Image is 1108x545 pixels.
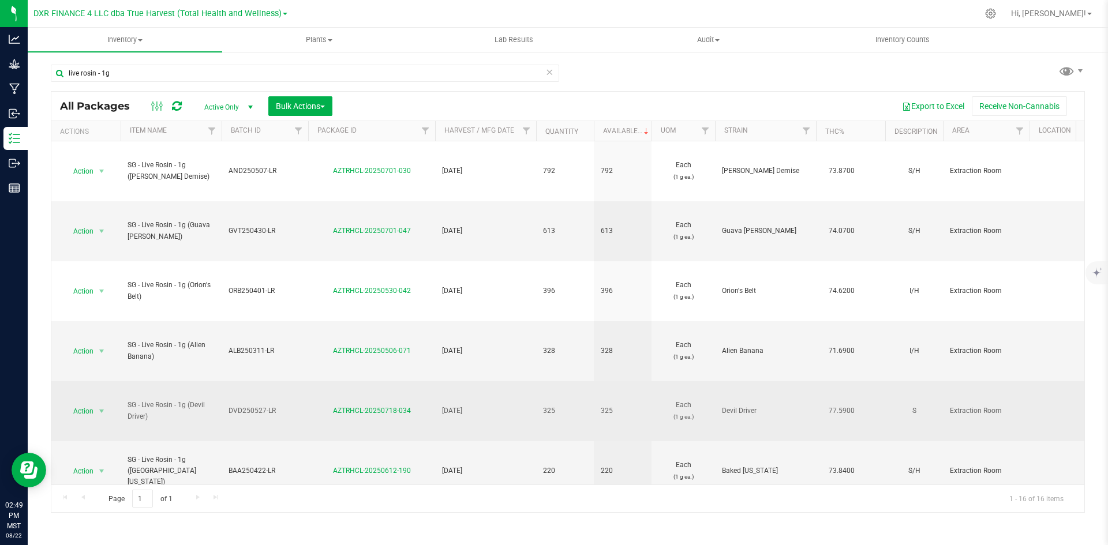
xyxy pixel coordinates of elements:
[63,163,94,179] span: Action
[229,465,301,476] span: BAA250422-LR
[972,96,1067,116] button: Receive Non-Cannabis
[658,231,708,242] p: (1 g ea.)
[658,160,708,182] span: Each
[268,96,332,116] button: Bulk Actions
[5,500,23,531] p: 02:49 PM MST
[545,65,553,80] span: Clear
[892,164,936,178] div: S/H
[823,163,860,179] span: 73.8700
[724,126,748,134] a: Strain
[950,166,1023,176] span: Extraction Room
[223,35,416,45] span: Plants
[543,166,587,176] span: 792
[63,283,94,299] span: Action
[543,225,587,236] span: 613
[612,35,805,45] span: Audit
[722,166,809,176] span: [PERSON_NAME] Demise
[658,291,708,302] p: (1 g ea.)
[63,343,94,359] span: Action
[333,407,411,415] a: AZTRHCL-20250718-034
[823,283,860,299] span: 74.6200
[95,403,109,419] span: select
[12,453,46,487] iframe: Resource center
[229,225,301,236] span: GVT250430-LR
[28,28,222,52] a: Inventory
[825,127,844,136] a: THC%
[823,223,860,239] span: 74.0700
[229,345,301,356] span: ALB250311-LR
[333,467,411,475] a: AZTRHCL-20250612-190
[543,465,587,476] span: 220
[722,405,809,416] span: Devil Driver
[658,351,708,362] p: (1 g ea.)
[950,345,1023,356] span: Extraction Room
[9,33,20,45] inline-svg: Analytics
[442,166,529,176] span: [DATE]
[722,345,809,356] span: Alien Banana
[722,465,809,476] span: Baked [US_STATE]
[333,227,411,235] a: AZTRHCL-20250701-047
[128,400,215,422] span: SG - Live Rosin - 1g (Devil Driver)
[1039,126,1071,134] a: Location
[128,454,215,488] span: SG - Live Rosin - 1g ([GEOGRAPHIC_DATA] [US_STATE])
[95,163,109,179] span: select
[517,121,536,141] a: Filter
[601,225,645,236] span: 613
[658,411,708,422] p: (1 g ea.)
[63,223,94,239] span: Action
[601,405,645,416] span: 325
[601,345,645,356] span: 328
[95,223,109,239] span: select
[130,126,167,134] a: Item Name
[892,284,936,298] div: I/H
[1000,490,1073,507] span: 1 - 16 of 16 items
[5,531,23,540] p: 08/22
[661,126,676,134] a: UOM
[543,405,587,416] span: 325
[63,463,94,479] span: Action
[696,121,715,141] a: Filter
[950,465,1023,476] span: Extraction Room
[545,127,578,136] a: Quantity
[806,28,1000,52] a: Inventory Counts
[892,344,936,358] div: I/H
[658,340,708,362] span: Each
[416,121,435,141] a: Filter
[658,400,708,422] span: Each
[60,100,141,112] span: All Packages
[442,405,529,416] span: [DATE]
[333,287,411,295] a: AZTRHCL-20250530-042
[333,167,411,175] a: AZTRHCL-20250701-030
[128,160,215,182] span: SG - Live Rosin - 1g ([PERSON_NAME] Demise)
[797,121,816,141] a: Filter
[95,463,109,479] span: select
[860,35,945,45] span: Inventory Counts
[658,471,708,482] p: (1 g ea.)
[823,403,860,419] span: 77.5900
[543,285,587,296] span: 396
[95,343,109,359] span: select
[9,182,20,194] inline-svg: Reports
[894,96,972,116] button: Export to Excel
[9,83,20,95] inline-svg: Manufacturing
[442,465,529,476] span: [DATE]
[63,403,94,419] span: Action
[333,347,411,355] a: AZTRHCL-20250506-071
[479,35,549,45] span: Lab Results
[132,490,153,508] input: 1
[9,157,20,169] inline-svg: Outbound
[442,345,529,356] span: [DATE]
[601,285,645,296] span: 396
[722,225,809,236] span: Guava [PERSON_NAME]
[892,464,936,478] div: S/H
[983,8,998,19] div: Manage settings
[51,65,559,82] input: Search Package ID, Item Name, SKU, Lot or Part Number...
[276,102,325,111] span: Bulk Actions
[950,405,1023,416] span: Extraction Room
[543,345,587,356] span: 328
[33,9,282,18] span: DXR FINANCE 4 LLC dba True Harvest (Total Health and Wellness)
[444,126,514,134] a: Harvest / Mfg Date
[442,285,529,296] span: [DATE]
[658,171,708,182] p: (1 g ea.)
[229,285,301,296] span: ORB250401-LR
